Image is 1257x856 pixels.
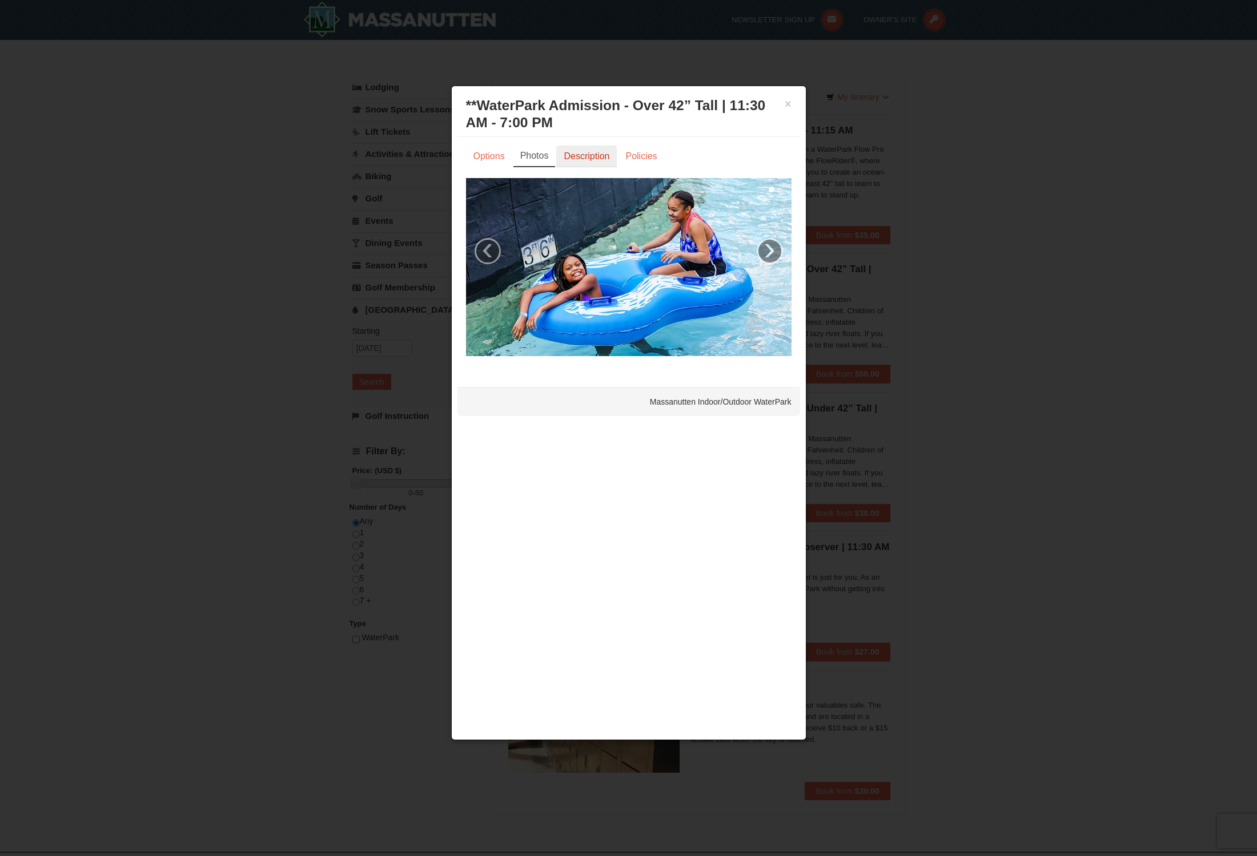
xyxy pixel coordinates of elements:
button: × [785,98,792,110]
a: Policies [618,146,664,167]
h3: **WaterPark Admission - Over 42” Tall | 11:30 AM - 7:00 PM [466,97,792,131]
a: Description [556,146,617,167]
a: ‹ [475,238,501,264]
a: Photos [513,146,556,167]
a: › [757,238,783,264]
div: Massanutten Indoor/Outdoor WaterPark [457,387,800,416]
a: Options [466,146,512,167]
img: 6619917-720-80b70c28.jpg [466,178,792,356]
